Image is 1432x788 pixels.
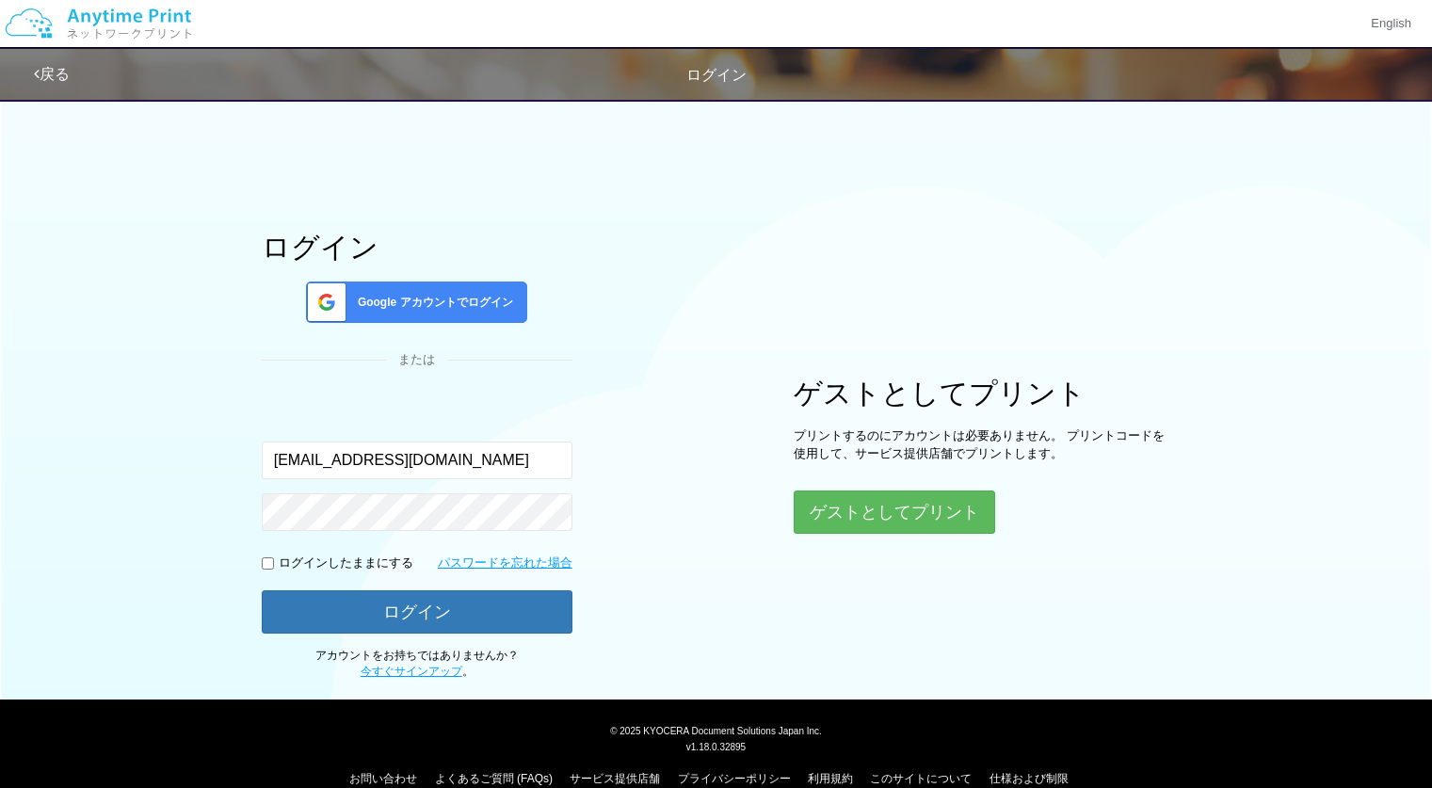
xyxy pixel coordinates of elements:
[794,490,995,534] button: ゲストとしてプリント
[34,66,70,82] a: 戻る
[435,772,553,785] a: よくあるご質問 (FAQs)
[570,772,660,785] a: サービス提供店舗
[262,442,572,479] input: メールアドレス
[794,427,1170,462] p: プリントするのにアカウントは必要ありません。 プリントコードを使用して、サービス提供店舗でプリントします。
[361,665,474,678] span: 。
[678,772,791,785] a: プライバシーポリシー
[361,665,462,678] a: 今すぐサインアップ
[349,772,417,785] a: お問い合わせ
[350,295,513,311] span: Google アカウントでログイン
[686,67,747,83] span: ログイン
[808,772,853,785] a: 利用規約
[686,741,746,752] span: v1.18.0.32895
[262,351,572,369] div: または
[262,648,572,680] p: アカウントをお持ちではありませんか？
[610,724,822,736] span: © 2025 KYOCERA Document Solutions Japan Inc.
[438,555,572,572] a: パスワードを忘れた場合
[262,590,572,634] button: ログイン
[990,772,1069,785] a: 仕様および制限
[279,555,413,572] p: ログインしたままにする
[262,232,572,263] h1: ログイン
[794,378,1170,409] h1: ゲストとしてプリント
[870,772,972,785] a: このサイトについて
